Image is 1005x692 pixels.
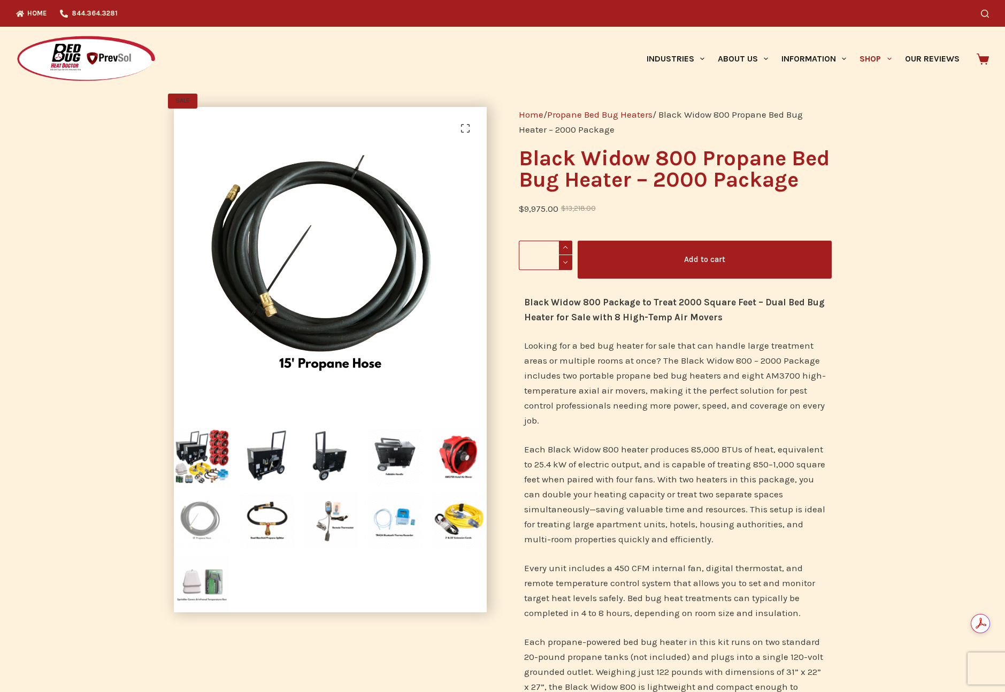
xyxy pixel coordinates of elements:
[168,94,197,109] span: SALE
[524,442,826,547] p: Each Black Widow 800 heater produces 85,000 BTUs of heat, equivalent to 25.4 kW of electric outpu...
[561,204,566,212] span: $
[431,428,487,484] img: Black Widow 800 Propane Bed Bug Heater - 2000 Package - Image 5
[524,297,825,322] strong: Black Widow 800 Package to Treat 2000 Square Feet – Dual Bed Bug Heater for Sale with 8 High-Temp...
[174,492,230,548] img: Propane Hose
[578,241,832,279] button: Add to cart
[366,428,423,484] img: Black Widow 800 foldable handle
[9,4,41,36] button: Open LiveChat chat widget
[519,241,572,270] input: Product quantity
[640,27,966,91] nav: Primary
[302,492,358,548] img: Remote Thermostat for temperature monitoring
[898,27,966,91] a: Our Reviews
[455,118,476,139] a: View full-screen image gallery
[16,35,156,83] img: Prevsol/Bed Bug Heat Doctor
[302,428,358,484] img: Black Widow 800 Propane Bed Bug Heater operable by single technician
[238,492,294,548] img: Dual Manifold Propane Splitter
[775,27,853,91] a: Information
[519,109,543,120] a: Home
[853,27,898,91] a: Shop
[524,338,826,428] p: Looking for a bed bug heater for sale that can handle large treatment areas or multiple rooms at ...
[547,109,653,120] a: Propane Bed Bug Heaters
[981,10,989,18] button: Search
[238,428,294,484] img: Black Widow 800 Propane Bed Bug Heater with propane hose attachment
[519,203,524,214] span: $
[711,27,774,91] a: About Us
[174,556,230,612] img: Sprinkler Covers and Infrared Temperature Gun
[524,560,826,620] p: Every unit includes a 450 CFM internal fan, digital thermostat, and remote temperature control sy...
[519,148,832,190] h1: Black Widow 800 Propane Bed Bug Heater – 2000 Package
[431,492,487,548] img: 3 foot and 25 foot extension cords
[640,27,711,91] a: Industries
[561,204,596,212] bdi: 13,218.00
[174,428,230,484] img: Black Widow 800 Propane Heater 2000 package
[519,203,558,214] bdi: 9,975.00
[366,492,423,548] img: TR42A Bluetooth Thermo Recorder
[519,107,832,137] nav: Breadcrumb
